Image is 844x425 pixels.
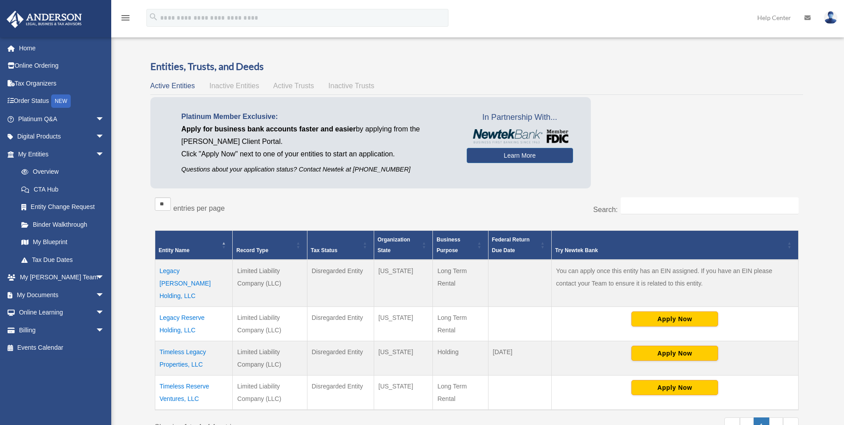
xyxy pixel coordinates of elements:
[209,82,259,90] span: Inactive Entities
[4,11,85,28] img: Anderson Advisors Platinum Portal
[6,92,118,110] a: Order StatusNEW
[824,11,837,24] img: User Pic
[96,321,113,339] span: arrow_drop_down
[631,311,718,327] button: Apply Now
[6,39,118,57] a: Home
[150,82,195,90] span: Active Entities
[631,380,718,395] button: Apply Now
[150,60,803,74] h3: Entities, Trusts, and Deeds
[471,129,569,143] img: NewtekBankLogoSM.png
[374,375,433,410] td: [US_STATE]
[374,306,433,341] td: [US_STATE]
[233,375,307,410] td: Limited Liability Company (LLC)
[6,321,118,339] a: Billingarrow_drop_down
[182,110,453,123] p: Platinum Member Exclusive:
[12,233,113,251] a: My Blueprint
[236,247,268,253] span: Record Type
[12,251,113,269] a: Tax Due Dates
[6,286,118,304] a: My Documentsarrow_drop_down
[307,260,374,307] td: Disregarded Entity
[6,269,118,286] a: My [PERSON_NAME] Teamarrow_drop_down
[433,260,488,307] td: Long Term Rental
[182,123,453,148] p: by applying from the [PERSON_NAME] Client Portal.
[96,110,113,128] span: arrow_drop_down
[273,82,314,90] span: Active Trusts
[6,339,118,357] a: Events Calendar
[155,260,233,307] td: Legacy [PERSON_NAME] Holding, LLC
[374,341,433,375] td: [US_STATE]
[233,260,307,307] td: Limited Liability Company (LLC)
[155,230,233,260] th: Entity Name: Activate to invert sorting
[51,94,71,108] div: NEW
[492,237,530,253] span: Federal Return Due Date
[120,12,131,23] i: menu
[149,12,158,22] i: search
[155,341,233,375] td: Timeless Legacy Properties, LLC
[96,286,113,304] span: arrow_drop_down
[6,128,118,146] a: Digital Productsarrow_drop_down
[12,163,109,181] a: Overview
[488,341,551,375] td: [DATE]
[551,230,798,260] th: Try Newtek Bank : Activate to sort
[96,128,113,146] span: arrow_drop_down
[12,180,113,198] a: CTA Hub
[6,74,118,92] a: Tax Organizers
[555,245,785,256] div: Try Newtek Bank
[233,306,307,341] td: Limited Liability Company (LLC)
[120,16,131,23] a: menu
[374,230,433,260] th: Organization State: Activate to sort
[593,206,618,213] label: Search:
[96,269,113,287] span: arrow_drop_down
[12,216,113,233] a: Binder Walkthrough
[328,82,374,90] span: Inactive Trusts
[159,247,190,253] span: Entity Name
[6,110,118,128] a: Platinum Q&Aarrow_drop_down
[374,260,433,307] td: [US_STATE]
[433,230,488,260] th: Business Purpose: Activate to sort
[155,306,233,341] td: Legacy Reserve Holding, LLC
[551,260,798,307] td: You can apply once this entity has an EIN assigned. If you have an EIN please contact your Team t...
[436,237,460,253] span: Business Purpose
[378,237,410,253] span: Organization State
[6,304,118,322] a: Online Learningarrow_drop_down
[233,341,307,375] td: Limited Liability Company (LLC)
[12,198,113,216] a: Entity Change Request
[433,341,488,375] td: Holding
[182,148,453,160] p: Click "Apply Now" next to one of your entities to start an application.
[467,110,573,125] span: In Partnership With...
[307,341,374,375] td: Disregarded Entity
[96,304,113,322] span: arrow_drop_down
[433,375,488,410] td: Long Term Rental
[488,230,551,260] th: Federal Return Due Date: Activate to sort
[6,145,113,163] a: My Entitiesarrow_drop_down
[182,164,453,175] p: Questions about your application status? Contact Newtek at [PHONE_NUMBER]
[311,247,338,253] span: Tax Status
[631,346,718,361] button: Apply Now
[467,148,573,163] a: Learn More
[233,230,307,260] th: Record Type: Activate to sort
[6,57,118,75] a: Online Ordering
[96,145,113,163] span: arrow_drop_down
[307,306,374,341] td: Disregarded Entity
[182,125,356,133] span: Apply for business bank accounts faster and easier
[307,230,374,260] th: Tax Status: Activate to sort
[174,204,225,212] label: entries per page
[433,306,488,341] td: Long Term Rental
[155,375,233,410] td: Timeless Reserve Ventures, LLC
[307,375,374,410] td: Disregarded Entity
